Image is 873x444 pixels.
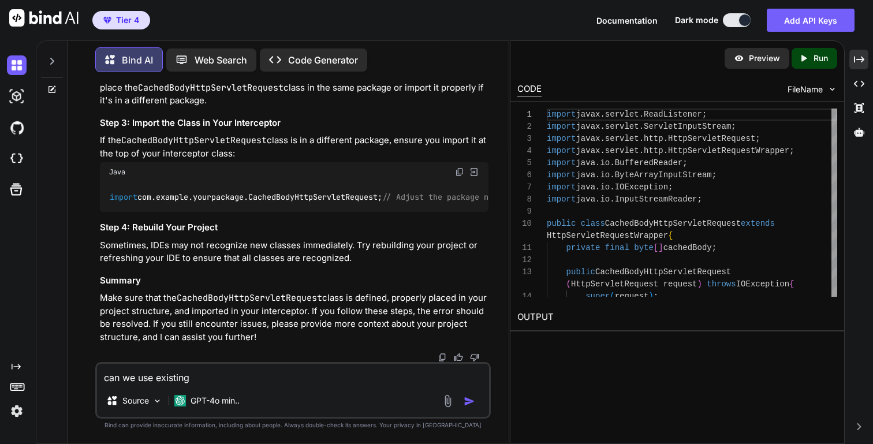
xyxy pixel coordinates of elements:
img: copy [438,353,447,362]
span: ; [654,292,658,301]
span: CachedBodyHttpServletRequest [605,219,741,228]
span: http [644,134,663,143]
span: http [644,146,663,155]
span: ; [712,170,717,180]
span: ; [702,110,707,119]
span: . [639,122,644,131]
img: Pick Models [152,396,162,406]
span: // Adjust the package name accordingly [382,192,558,202]
span: servlet [605,122,639,131]
span: import [110,192,137,202]
span: public [566,267,595,277]
span: servlet [605,134,639,143]
div: 4 [517,145,532,157]
span: io [600,195,610,204]
div: CODE [517,83,542,96]
p: Run [814,53,828,64]
h3: Step 4: Rebuild Your Project [100,221,488,234]
span: cachedBody [663,243,712,252]
span: . [595,195,600,204]
span: . [639,146,644,155]
span: BufferedReader [615,158,683,167]
span: . [610,158,614,167]
img: icon [464,396,475,407]
div: 11 [517,242,532,254]
p: Make sure that the class is in the correct package. If your interceptor is in a specific package ... [100,55,488,107]
span: extends [741,219,775,228]
div: 8 [517,193,532,206]
span: . [610,195,614,204]
span: InputStreamReader [615,195,697,204]
span: Tier 4 [116,14,139,26]
p: If the class is in a different package, ensure you import it at the top of your interceptor class: [100,134,488,160]
span: ReadListener [644,110,702,119]
span: byte [634,243,654,252]
span: . [610,170,614,180]
span: . [595,170,600,180]
p: Make sure that the class is defined, properly placed in your project structure, and imported in y... [100,292,488,344]
span: io [600,170,610,180]
span: request [615,292,649,301]
p: Sometimes, IDEs may not recognize new classes immediately. Try rebuilding your project or refresh... [100,239,488,265]
img: premium [103,17,111,24]
span: IOException [736,279,789,289]
div: 14 [517,290,532,303]
span: ByteArrayInputStream [615,170,712,180]
span: java [576,170,596,180]
span: import [547,158,576,167]
span: class [581,219,605,228]
span: javax [576,134,600,143]
span: ServletInputStream [644,122,731,131]
div: 7 [517,181,532,193]
h3: Summary [100,274,488,288]
span: HttpServletRequest request [571,279,697,289]
span: java [576,182,596,192]
div: 1 [517,109,532,121]
code: CachedBodyHttpServletRequest [177,292,322,304]
h3: Step 3: Import the Class in Your Interceptor [100,117,488,130]
span: ; [683,158,688,167]
p: Preview [749,53,780,64]
span: io [600,158,610,167]
span: ( [610,292,614,301]
span: . [610,182,614,192]
span: . [663,134,668,143]
span: CachedBodyHttpServletRequest [595,267,731,277]
span: ; [756,134,760,143]
p: Bind AI [122,53,153,67]
img: githubDark [7,118,27,137]
span: . [600,134,605,143]
p: GPT-4o min.. [191,395,240,406]
span: . [600,122,605,131]
span: ( [566,279,571,289]
img: GPT-4o mini [174,395,186,406]
span: { [789,279,794,289]
span: javax [576,146,600,155]
div: 10 [517,218,532,230]
span: . [639,110,644,119]
span: javax [576,110,600,119]
p: Web Search [195,53,247,67]
span: import [547,110,576,119]
span: final [605,243,629,252]
img: darkChat [7,55,27,75]
span: import [547,122,576,131]
button: Add API Keys [767,9,855,32]
span: import [547,170,576,180]
img: dislike [470,353,479,362]
span: import [547,182,576,192]
span: ; [789,146,794,155]
span: HttpServletRequestWrapper [547,231,668,240]
span: import [547,146,576,155]
div: 3 [517,133,532,145]
span: ; [668,182,673,192]
p: Bind can provide inaccurate information, including about people. Always double-check its answers.... [95,421,490,430]
span: java [576,158,596,167]
button: premiumTier 4 [92,11,150,29]
span: io [600,182,610,192]
span: servlet [605,110,639,119]
span: HttpServletRequestWrapper [668,146,789,155]
span: ; [712,243,717,252]
img: settings [7,401,27,421]
div: 2 [517,121,532,133]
